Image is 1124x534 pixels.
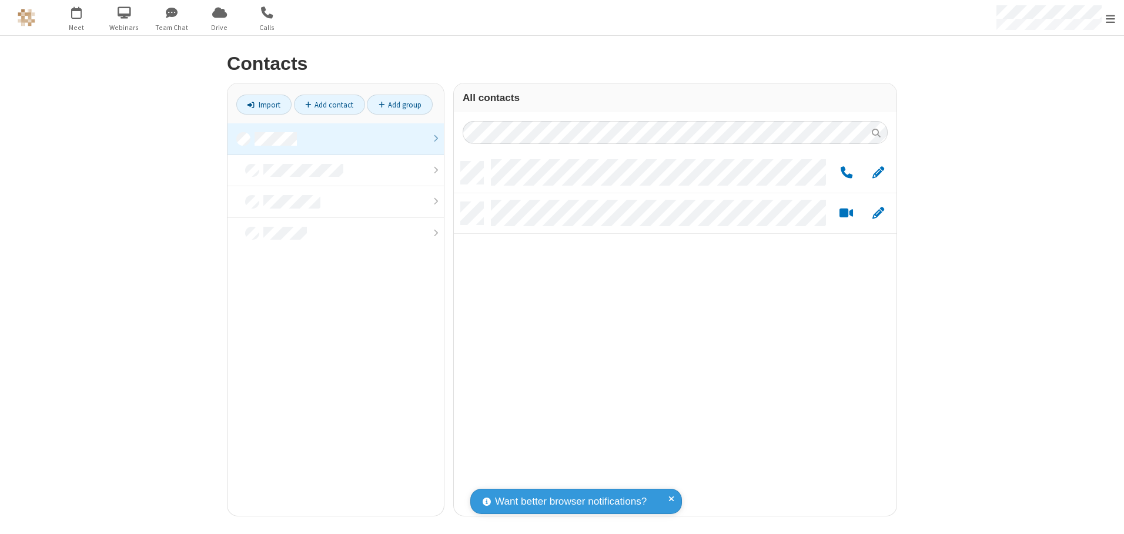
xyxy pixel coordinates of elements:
img: QA Selenium DO NOT DELETE OR CHANGE [18,9,35,26]
button: Call by phone [835,166,858,180]
button: Edit [867,206,889,221]
span: Drive [198,22,242,33]
div: grid [454,153,896,516]
a: Add group [367,95,433,115]
button: Edit [867,166,889,180]
a: Add contact [294,95,365,115]
span: Want better browser notifications? [495,494,647,509]
span: Meet [55,22,99,33]
a: Import [236,95,292,115]
span: Webinars [102,22,146,33]
h2: Contacts [227,53,897,74]
span: Team Chat [150,22,194,33]
span: Calls [245,22,289,33]
button: Start a video meeting [835,206,858,221]
h3: All contacts [463,92,888,103]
